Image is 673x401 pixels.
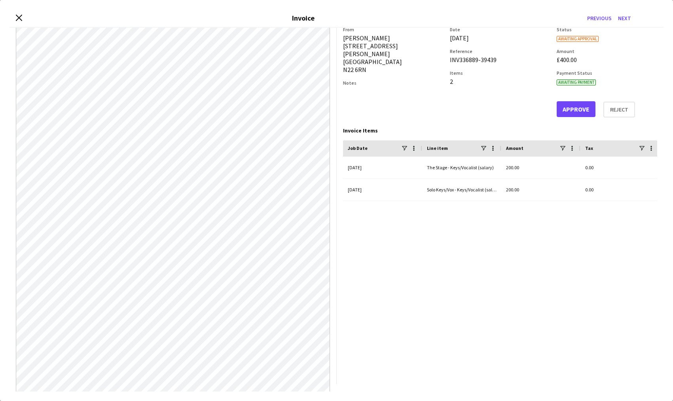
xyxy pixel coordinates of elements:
h3: Amount [557,48,657,54]
div: Invoice Items [343,127,658,134]
div: The Stage - Keys/Vocalist (salary) [422,157,501,178]
h3: Reference [450,48,550,54]
span: Awaiting payment [557,79,596,85]
span: Job Date [348,145,368,151]
div: INV336889-39439 [450,56,550,64]
button: Previous [584,12,615,25]
div: £400.00 [557,56,657,64]
div: 0.00 [580,157,660,178]
h3: Payment Status [557,70,657,76]
button: Next [615,12,634,25]
button: Reject [603,102,635,117]
div: 0.00 [580,179,660,200]
div: 200.00 [501,157,580,178]
h3: Items [450,70,550,76]
div: 2 [450,78,550,85]
div: Solo Keys/Vox - Keys/Vocalist (salary) [422,179,501,200]
span: Line item [427,145,448,151]
span: Amount [506,145,523,151]
h3: Invoice [292,13,315,23]
div: [DATE] [450,34,550,42]
h3: Status [557,26,657,32]
h3: From [343,26,444,32]
span: Tax [585,145,593,151]
div: 200.00 [501,179,580,200]
div: [DATE] [343,179,422,200]
button: Approve [557,101,595,117]
h3: Date [450,26,550,32]
div: [PERSON_NAME] [STREET_ADDRESS][PERSON_NAME] [GEOGRAPHIC_DATA] N22 6RN [343,34,444,74]
div: [DATE] [343,157,422,178]
h3: Notes [343,80,444,86]
span: Awaiting approval [557,36,599,42]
